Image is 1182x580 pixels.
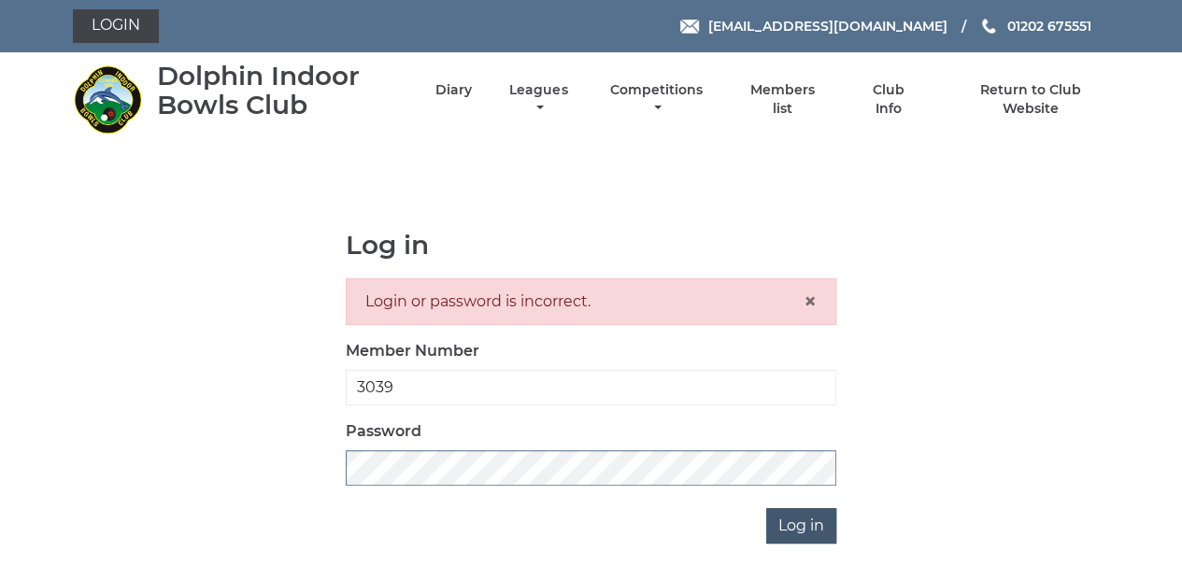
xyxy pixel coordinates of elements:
[951,81,1109,118] a: Return to Club Website
[680,16,947,36] a: Email [EMAIL_ADDRESS][DOMAIN_NAME]
[766,508,836,544] input: Log in
[859,81,919,118] a: Club Info
[707,18,947,35] span: [EMAIL_ADDRESS][DOMAIN_NAME]
[346,420,421,443] label: Password
[435,81,472,99] a: Diary
[346,278,836,325] div: Login or password is incorrect.
[157,62,403,120] div: Dolphin Indoor Bowls Club
[804,288,817,315] span: ×
[346,340,479,362] label: Member Number
[605,81,707,118] a: Competitions
[739,81,825,118] a: Members list
[804,290,817,313] button: Close
[680,20,699,34] img: Email
[73,9,159,43] a: Login
[982,19,995,34] img: Phone us
[505,81,572,118] a: Leagues
[73,64,143,134] img: Dolphin Indoor Bowls Club
[979,16,1090,36] a: Phone us 01202 675551
[1006,18,1090,35] span: 01202 675551
[346,231,836,260] h1: Log in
